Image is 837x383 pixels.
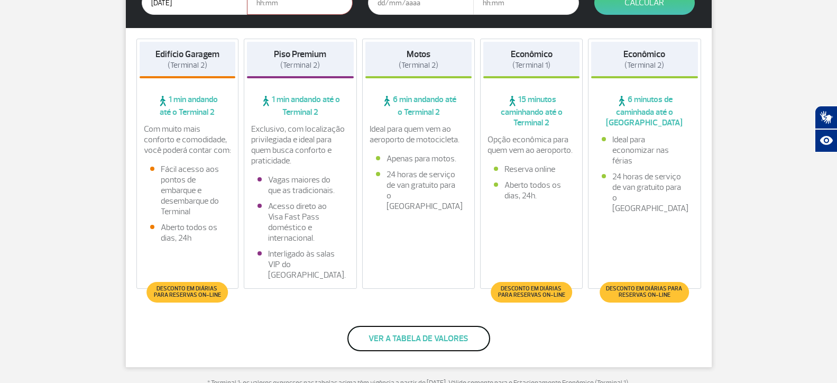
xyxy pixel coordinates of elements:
span: 6 min andando até o Terminal 2 [365,94,472,117]
p: Ideal para quem vem ao aeroporto de motocicleta. [370,124,468,145]
div: Plugin de acessibilidade da Hand Talk. [815,106,837,152]
li: Aberto todos os dias, 24h [150,222,225,243]
button: Abrir recursos assistivos. [815,129,837,152]
li: 24 horas de serviço de van gratuito para o [GEOGRAPHIC_DATA] [602,171,687,214]
strong: Econômico [623,49,665,60]
span: Desconto em diárias para reservas on-line [605,286,684,298]
span: 6 minutos de caminhada até o [GEOGRAPHIC_DATA] [591,94,698,128]
strong: Piso Premium [274,49,326,60]
span: (Terminal 2) [399,60,438,70]
span: Desconto em diárias para reservas on-line [152,286,223,298]
span: 15 minutos caminhando até o Terminal 2 [483,94,580,128]
span: 1 min andando até o Terminal 2 [140,94,236,117]
li: Vagas maiores do que as tradicionais. [257,175,343,196]
p: Opção econômica para quem vem ao aeroporto. [488,134,575,156]
span: (Terminal 2) [168,60,207,70]
span: (Terminal 1) [512,60,550,70]
li: Aberto todos os dias, 24h. [494,180,569,201]
li: 24 horas de serviço de van gratuito para o [GEOGRAPHIC_DATA] [376,169,462,212]
strong: Econômico [511,49,553,60]
li: Interligado às salas VIP do [GEOGRAPHIC_DATA]. [257,249,343,280]
span: (Terminal 2) [624,60,664,70]
li: Acesso direto ao Visa Fast Pass doméstico e internacional. [257,201,343,243]
li: Apenas para motos. [376,153,462,164]
span: Desconto em diárias para reservas on-line [496,286,566,298]
p: Com muito mais conforto e comodidade, você poderá contar com: [144,124,232,156]
li: Reserva online [494,164,569,175]
button: Abrir tradutor de língua de sinais. [815,106,837,129]
button: Ver a tabela de valores [347,326,490,351]
li: Fácil acesso aos pontos de embarque e desembarque do Terminal [150,164,225,217]
strong: Motos [407,49,430,60]
strong: Edifício Garagem [155,49,219,60]
span: 1 min andando até o Terminal 2 [247,94,354,117]
p: Exclusivo, com localização privilegiada e ideal para quem busca conforto e praticidade. [251,124,349,166]
li: Ideal para economizar nas férias [602,134,687,166]
span: (Terminal 2) [280,60,320,70]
